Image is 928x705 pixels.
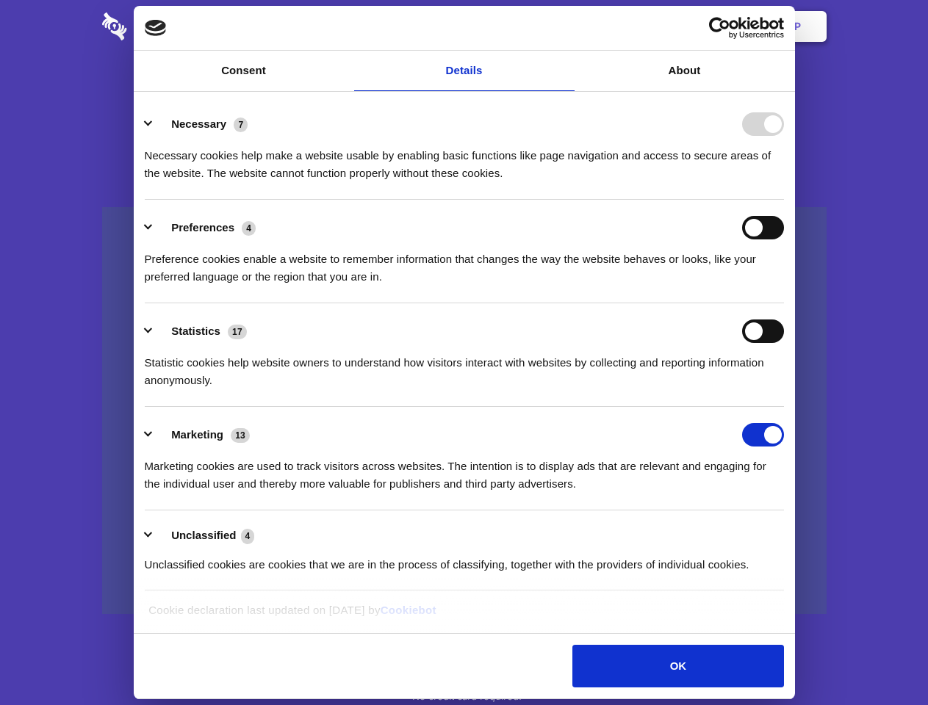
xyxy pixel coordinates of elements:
img: logo-wordmark-white-trans-d4663122ce5f474addd5e946df7df03e33cb6a1c49d2221995e7729f52c070b2.svg [102,12,228,40]
span: 17 [228,325,247,339]
div: Necessary cookies help make a website usable by enabling basic functions like page navigation and... [145,136,784,182]
label: Preferences [171,221,234,234]
a: Wistia video thumbnail [102,207,827,615]
a: Cookiebot [381,604,436,616]
a: Details [354,51,575,91]
a: Pricing [431,4,495,49]
h1: Eliminate Slack Data Loss. [102,66,827,119]
label: Statistics [171,325,220,337]
div: Statistic cookies help website owners to understand how visitors interact with websites by collec... [145,343,784,389]
span: 7 [234,117,248,132]
h4: Auto-redaction of sensitive data, encrypted data sharing and self-destructing private chats. Shar... [102,134,827,182]
a: Consent [134,51,354,91]
img: logo [145,20,167,36]
span: 4 [242,221,256,236]
a: Contact [596,4,663,49]
a: About [575,51,795,91]
div: Unclassified cookies are cookies that we are in the process of classifying, together with the pro... [145,545,784,574]
label: Marketing [171,428,223,441]
button: Preferences (4) [145,216,265,239]
iframe: Drift Widget Chat Controller [855,632,910,687]
a: Usercentrics Cookiebot - opens in a new window [655,17,784,39]
div: Marketing cookies are used to track visitors across websites. The intention is to display ads tha... [145,446,784,493]
a: Login [666,4,730,49]
label: Necessary [171,117,226,130]
button: OK [572,645,783,687]
button: Statistics (17) [145,319,256,343]
div: Preference cookies enable a website to remember information that changes the way the website beha... [145,239,784,286]
button: Unclassified (4) [145,527,264,545]
span: 4 [241,529,255,543]
button: Marketing (13) [145,423,259,446]
button: Necessary (7) [145,112,257,136]
span: 13 [231,428,250,443]
div: Cookie declaration last updated on [DATE] by [137,601,791,630]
